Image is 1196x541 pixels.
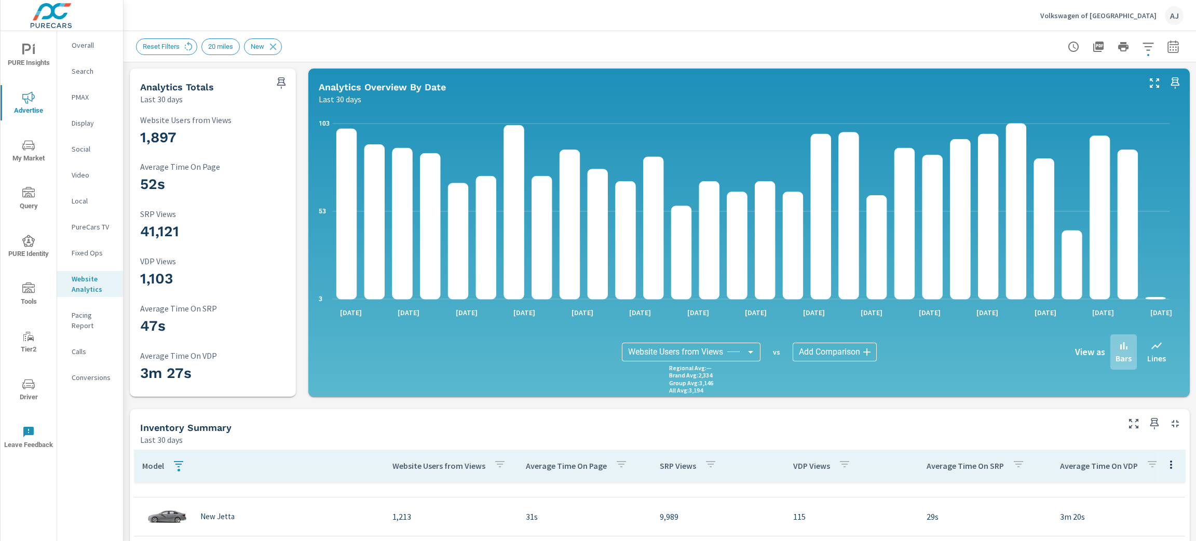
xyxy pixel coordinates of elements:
[738,307,774,318] p: [DATE]
[319,120,330,127] text: 103
[57,219,123,235] div: PureCars TV
[140,93,183,105] p: Last 30 days
[1060,461,1138,471] p: Average Time On VDP
[72,372,115,383] p: Conversions
[72,310,115,331] p: Pacing Report
[244,38,282,55] div: New
[793,343,877,361] div: Add Comparison
[140,115,286,125] p: Website Users from Views
[72,274,115,294] p: Website Analytics
[140,270,286,288] h3: 1,103
[1138,36,1159,57] button: Apply Filters
[200,512,235,521] p: New Jetta
[136,38,197,55] div: Reset Filters
[140,82,214,92] h5: Analytics Totals
[140,223,286,240] h3: 41,121
[57,37,123,53] div: Overall
[140,351,286,360] p: Average Time On VDP
[140,422,232,433] h5: Inventory Summary
[660,461,696,471] p: SRP Views
[1085,307,1121,318] p: [DATE]
[57,307,123,333] div: Pacing Report
[140,434,183,446] p: Last 30 days
[660,510,777,523] p: 9,989
[72,170,115,180] p: Video
[137,43,186,50] span: Reset Filters
[72,144,115,154] p: Social
[57,167,123,183] div: Video
[506,307,542,318] p: [DATE]
[628,347,723,357] span: Website Users from Views
[1088,36,1109,57] button: "Export Report to PDF"
[4,426,53,451] span: Leave Feedback
[4,91,53,117] span: Advertise
[1146,415,1163,432] span: Save this to your personalized report
[912,307,948,318] p: [DATE]
[4,187,53,212] span: Query
[140,304,286,313] p: Average Time On SRP
[1060,510,1177,523] p: 3m 20s
[57,370,123,385] div: Conversions
[1116,352,1132,364] p: Bars
[799,347,860,357] span: Add Comparison
[319,208,326,215] text: 53
[146,501,188,532] img: glamour
[57,141,123,157] div: Social
[526,461,607,471] p: Average Time On Page
[1147,352,1166,364] p: Lines
[1027,307,1064,318] p: [DATE]
[4,235,53,260] span: PURE Identity
[72,66,115,76] p: Search
[72,40,115,50] p: Overall
[1143,307,1179,318] p: [DATE]
[4,139,53,165] span: My Market
[390,307,427,318] p: [DATE]
[319,295,322,303] text: 3
[72,196,115,206] p: Local
[333,307,369,318] p: [DATE]
[564,307,601,318] p: [DATE]
[796,307,832,318] p: [DATE]
[793,510,910,523] p: 115
[57,193,123,209] div: Local
[140,256,286,266] p: VDP Views
[392,510,509,523] p: 1,213
[4,378,53,403] span: Driver
[622,343,760,361] div: Website Users from Views
[57,245,123,261] div: Fixed Ops
[57,344,123,359] div: Calls
[1,31,57,461] div: nav menu
[140,175,286,193] h3: 52s
[319,82,446,92] h5: Analytics Overview By Date
[669,372,712,379] p: Brand Avg : 2,334
[140,364,286,382] h3: 3m 27s
[392,461,485,471] p: Website Users from Views
[680,307,716,318] p: [DATE]
[1113,36,1134,57] button: Print Report
[760,347,793,357] p: vs
[793,461,830,471] p: VDP Views
[140,317,286,335] h3: 47s
[1075,347,1105,357] h6: View as
[72,346,115,357] p: Calls
[1165,6,1184,25] div: AJ
[1167,415,1184,432] button: Minimize Widget
[319,93,361,105] p: Last 30 days
[273,75,290,91] span: Save this to your personalized report
[927,461,1004,471] p: Average Time On SRP
[244,43,270,50] span: New
[1125,415,1142,432] button: Make Fullscreen
[969,307,1005,318] p: [DATE]
[448,307,485,318] p: [DATE]
[142,461,164,471] p: Model
[72,222,115,232] p: PureCars TV
[669,380,713,387] p: Group Avg : 3,146
[140,129,286,146] h3: 1,897
[57,63,123,79] div: Search
[622,307,658,318] p: [DATE]
[4,44,53,69] span: PURE Insights
[57,271,123,297] div: Website Analytics
[669,364,712,372] p: Regional Avg : —
[72,92,115,102] p: PMAX
[57,89,123,105] div: PMAX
